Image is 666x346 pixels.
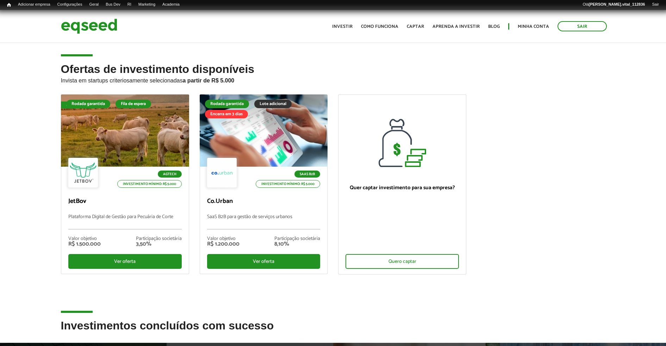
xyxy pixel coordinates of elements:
[158,171,182,178] p: Agtech
[361,24,398,29] a: Como funciona
[207,214,320,229] p: SaaS B2B para gestão de serviços urbanos
[68,214,182,229] p: Plataforma Digital de Gestão para Pecuária de Corte
[14,2,54,7] a: Adicionar empresa
[61,101,97,109] div: Fila de espera
[124,2,135,7] a: RI
[648,2,662,7] a: Sair
[558,21,607,31] a: Sair
[68,241,101,247] div: R$ 1.500.000
[183,78,235,84] strong: a partir de R$ 5.000
[68,236,101,241] div: Valor objetivo
[68,198,182,205] p: JetBov
[135,2,159,7] a: Marketing
[205,100,249,108] div: Rodada garantida
[518,24,549,29] a: Minha conta
[488,24,500,29] a: Blog
[7,2,11,7] span: Início
[61,94,189,274] a: Fila de espera Rodada garantida Fila de espera Agtech Investimento mínimo: R$ 5.000 JetBov Plataf...
[294,171,320,178] p: SaaS B2B
[346,185,459,191] p: Quer captar investimento para sua empresa?
[61,75,605,84] p: Invista em startups criteriosamente selecionadas
[207,198,320,205] p: Co.Urban
[68,254,182,269] div: Ver oferta
[61,63,605,94] h2: Ofertas de investimento disponíveis
[102,2,124,7] a: Bus Dev
[117,180,182,188] p: Investimento mínimo: R$ 5.000
[579,2,648,7] a: Olá[PERSON_NAME].vital_112836
[274,241,320,247] div: 8,10%
[338,94,466,274] a: Quer captar investimento para sua empresa? Quero captar
[207,241,239,247] div: R$ 1.200.000
[4,2,14,8] a: Início
[407,24,424,29] a: Captar
[54,2,86,7] a: Configurações
[254,100,292,108] div: Lote adicional
[432,24,480,29] a: Aprenda a investir
[136,241,182,247] div: 3,50%
[136,236,182,241] div: Participação societária
[205,110,248,118] div: Encerra em 3 dias
[116,100,151,108] div: Fila de espera
[589,2,645,6] strong: [PERSON_NAME].vital_112836
[256,180,320,188] p: Investimento mínimo: R$ 5.000
[66,100,110,108] div: Rodada garantida
[159,2,183,7] a: Academia
[86,2,102,7] a: Geral
[61,17,117,36] img: EqSeed
[200,94,328,274] a: Rodada garantida Lote adicional Encerra em 3 dias SaaS B2B Investimento mínimo: R$ 5.000 Co.Urban...
[274,236,320,241] div: Participação societária
[61,320,605,342] h2: Investimentos concluídos com sucesso
[332,24,353,29] a: Investir
[207,254,320,269] div: Ver oferta
[346,254,459,269] div: Quero captar
[207,236,239,241] div: Valor objetivo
